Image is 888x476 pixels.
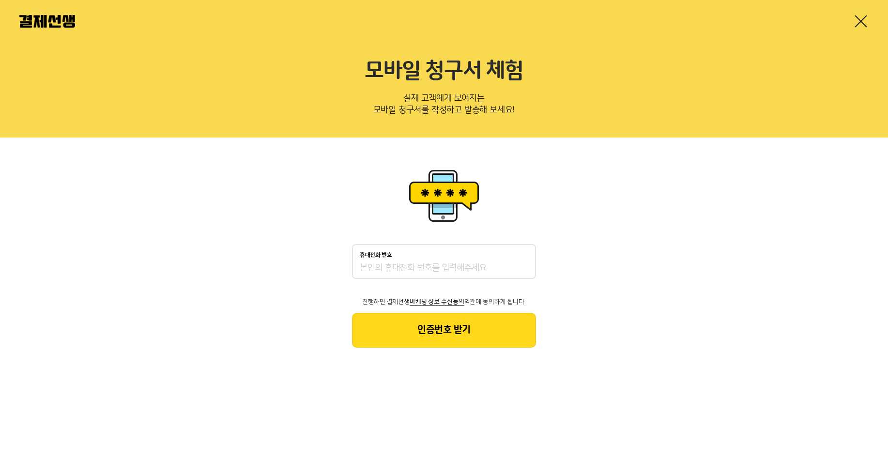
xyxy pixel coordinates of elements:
p: 진행하면 결제선생 약관에 동의하게 됩니다. [352,298,536,305]
button: 인증번호 받기 [352,313,536,348]
input: 휴대전화 번호 [360,262,528,274]
h2: 모바일 청구서 체험 [19,58,869,84]
span: 마케팅 정보 수신동의 [410,298,464,305]
p: 휴대전화 번호 [360,252,392,259]
p: 실제 고객에게 보여지는 모바일 청구서를 작성하고 발송해 보세요! [19,90,869,122]
img: 결제선생 [19,15,75,28]
img: 휴대폰인증 이미지 [405,167,483,225]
